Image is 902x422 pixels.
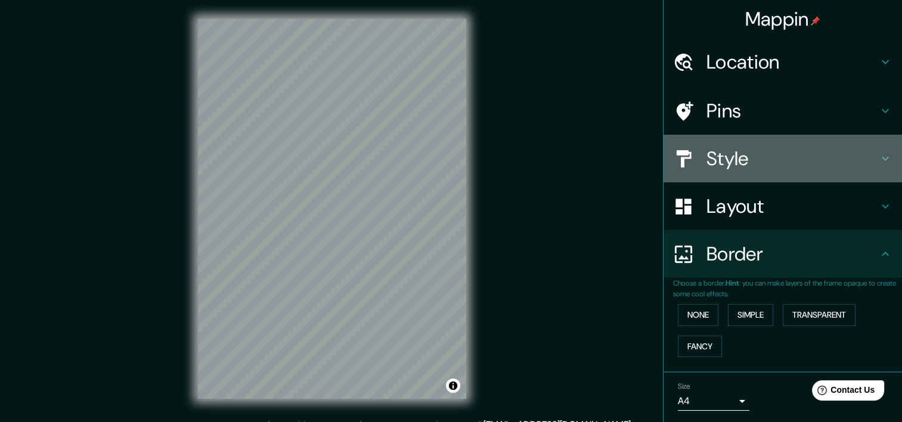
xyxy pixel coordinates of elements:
[706,194,878,218] h4: Layout
[678,304,718,326] button: None
[783,304,855,326] button: Transparent
[706,147,878,170] h4: Style
[706,99,878,123] h4: Pins
[673,278,902,299] p: Choose a border. : you can make layers of the frame opaque to create some cool effects.
[664,230,902,278] div: Border
[664,182,902,230] div: Layout
[726,278,739,288] b: Hint
[706,50,878,74] h4: Location
[664,135,902,182] div: Style
[796,376,889,409] iframe: Help widget launcher
[678,336,722,358] button: Fancy
[706,242,878,266] h4: Border
[664,87,902,135] div: Pins
[664,38,902,86] div: Location
[678,381,690,392] label: Size
[811,16,820,26] img: pin-icon.png
[745,7,821,31] h4: Mappin
[728,304,773,326] button: Simple
[198,19,466,399] canvas: Map
[446,378,460,393] button: Toggle attribution
[678,392,749,411] div: A4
